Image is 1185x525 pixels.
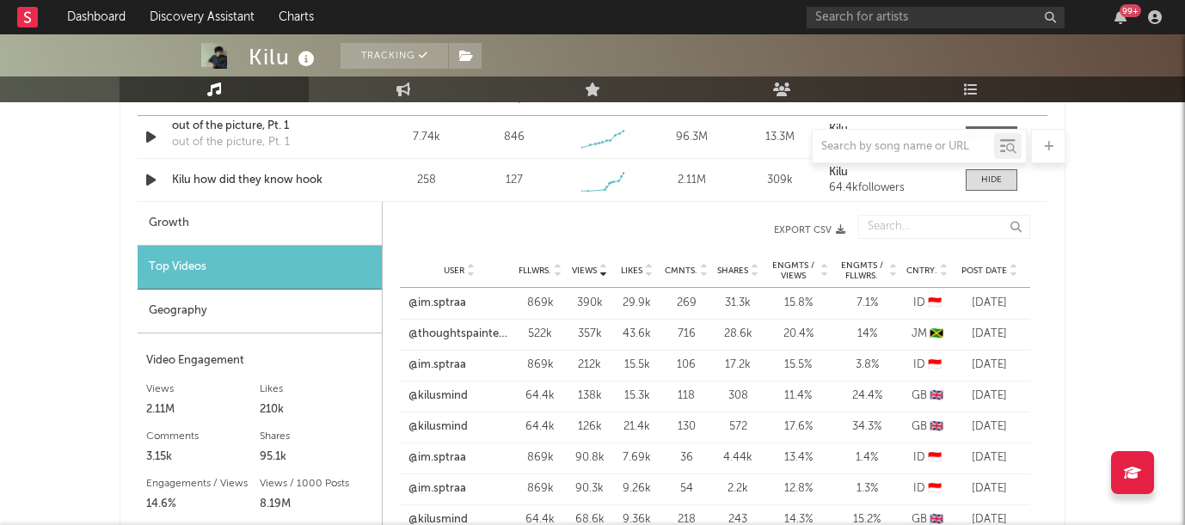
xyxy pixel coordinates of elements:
[570,295,609,312] div: 390k
[386,172,466,189] div: 258
[716,480,759,498] div: 2.2k
[768,480,828,498] div: 12.8 %
[930,421,943,432] span: 🇬🇧
[408,449,466,467] a: @im.sptraa
[408,326,510,343] a: @thoughtspaintedred
[519,266,551,276] span: Fllwrs.
[957,480,1022,498] div: [DATE]
[260,494,373,515] div: 8.19M
[807,7,1065,28] input: Search for artists
[906,266,937,276] span: Cntry.
[617,418,656,436] div: 21.4k
[768,260,818,281] span: Engmts / Views
[444,266,464,276] span: User
[716,418,759,436] div: 572
[906,449,949,467] div: ID
[961,266,1007,276] span: Post Date
[1114,10,1127,24] button: 99+
[146,426,260,447] div: Comments
[260,426,373,447] div: Shares
[260,447,373,467] div: 95.1k
[957,418,1022,436] div: [DATE]
[408,480,466,498] a: @im.sptraa
[768,295,828,312] div: 15.8 %
[570,418,609,436] div: 126k
[1120,4,1141,17] div: 99 +
[665,418,708,436] div: 130
[665,326,708,343] div: 716
[768,326,828,343] div: 20.4 %
[768,388,828,405] div: 11.4 %
[716,295,759,312] div: 31.3k
[408,388,468,405] a: @kilusmind
[928,452,942,463] span: 🇮🇩
[829,124,848,135] strong: Kilu
[957,388,1022,405] div: [DATE]
[138,290,382,333] div: Geography
[957,357,1022,374] div: [DATE]
[570,326,609,343] div: 357k
[829,167,949,179] a: Kilu
[519,480,562,498] div: 869k
[570,357,609,374] div: 212k
[617,295,656,312] div: 29.9k
[621,266,642,276] span: Likes
[665,295,708,312] div: 269
[928,359,942,370] span: 🇮🇩
[829,124,949,136] a: Kilu
[172,172,352,189] a: Kilu how did they know hook
[928,297,942,308] span: 🇮🇩
[768,357,828,374] div: 15.5 %
[519,418,562,436] div: 64.4k
[519,295,562,312] div: 869k
[930,390,943,401] span: 🇬🇧
[837,480,897,498] div: 1.3 %
[813,140,994,154] input: Search by song name or URL
[617,449,656,467] div: 7.69k
[906,326,949,343] div: JM
[837,260,887,281] span: Engmts / Fllwrs.
[570,480,609,498] div: 90.3k
[408,418,468,436] a: @kilusmind
[260,379,373,400] div: Likes
[837,449,897,467] div: 1.4 %
[249,43,319,71] div: Kilu
[617,326,656,343] div: 43.6k
[858,215,1030,239] input: Search...
[146,447,260,467] div: 3.15k
[519,357,562,374] div: 869k
[146,400,260,420] div: 2.11M
[572,266,597,276] span: Views
[717,266,748,276] span: Shares
[519,449,562,467] div: 869k
[408,295,466,312] a: @im.sptraa
[768,449,828,467] div: 13.4 %
[906,388,949,405] div: GB
[146,379,260,400] div: Views
[768,418,828,436] div: 17.6 %
[519,388,562,405] div: 64.4k
[519,326,562,343] div: 522k
[957,326,1022,343] div: [DATE]
[146,494,260,515] div: 14.6%
[260,400,373,420] div: 210k
[837,357,897,374] div: 3.8 %
[570,388,609,405] div: 138k
[138,246,382,290] div: Top Videos
[138,202,382,246] div: Growth
[665,449,708,467] div: 36
[652,172,732,189] div: 2.11M
[930,514,943,525] span: 🇬🇧
[570,449,609,467] div: 90.8k
[617,357,656,374] div: 15.5k
[665,357,708,374] div: 106
[957,449,1022,467] div: [DATE]
[906,480,949,498] div: ID
[260,473,373,494] div: Views / 1000 Posts
[146,473,260,494] div: Engagements / Views
[665,266,697,276] span: Cmnts.
[740,172,820,189] div: 309k
[837,326,897,343] div: 14 %
[617,480,656,498] div: 9.26k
